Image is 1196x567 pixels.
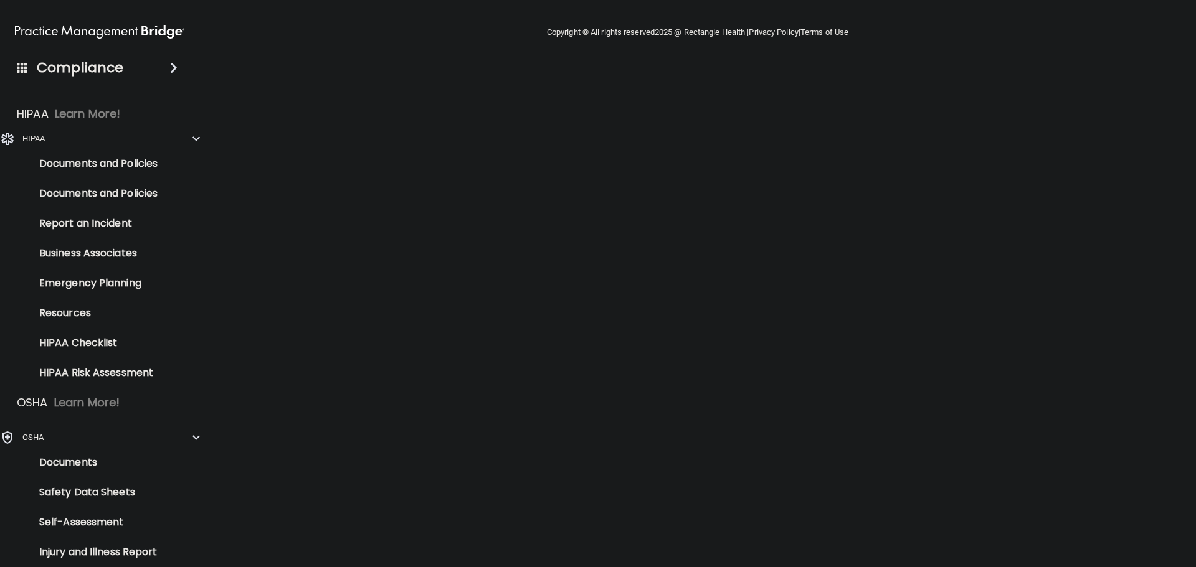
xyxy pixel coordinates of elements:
p: Self-Assessment [8,516,178,528]
p: OSHA [17,395,48,410]
p: Learn More! [55,106,121,121]
p: Business Associates [8,247,178,260]
p: Safety Data Sheets [8,486,178,499]
p: Documents and Policies [8,187,178,200]
p: HIPAA Risk Assessment [8,367,178,379]
a: Terms of Use [800,27,848,37]
p: Report an Incident [8,217,178,230]
p: OSHA [22,430,44,445]
div: Copyright © All rights reserved 2025 @ Rectangle Health | | [470,12,925,52]
img: PMB logo [15,19,184,44]
p: Resources [8,307,178,319]
p: HIPAA [17,106,49,121]
p: Documents and Policies [8,157,178,170]
p: Documents [8,456,178,469]
p: HIPAA [22,131,45,146]
a: Privacy Policy [749,27,798,37]
h4: Compliance [37,59,123,77]
p: HIPAA Checklist [8,337,178,349]
p: Learn More! [54,395,120,410]
p: Injury and Illness Report [8,546,178,558]
p: Emergency Planning [8,277,178,289]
